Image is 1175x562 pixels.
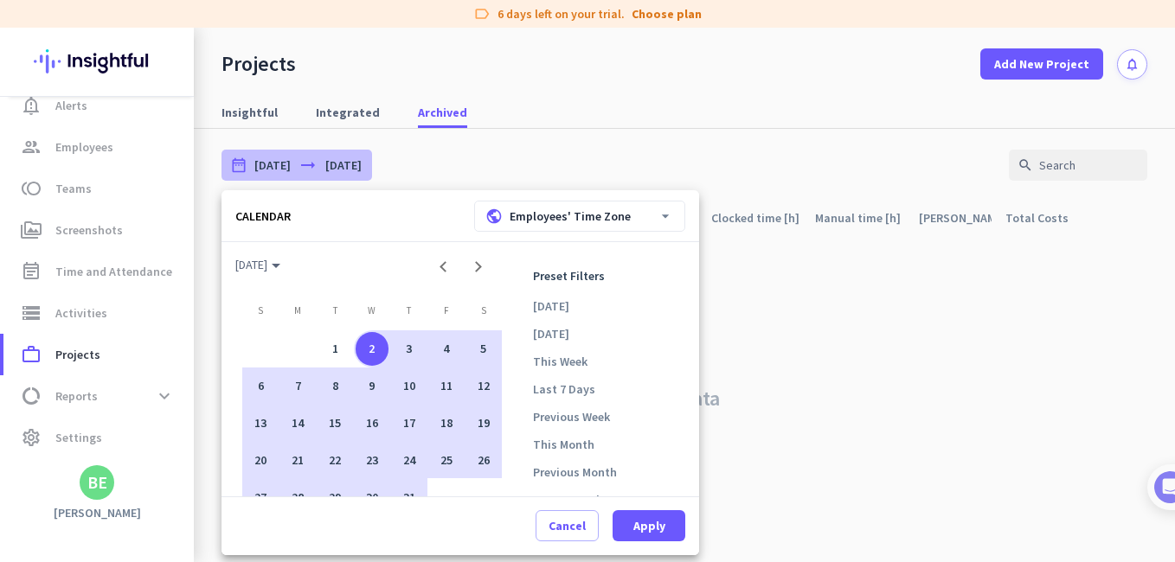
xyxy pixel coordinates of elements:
th: Friday [427,304,465,323]
td: July 31, 2025 [390,478,427,515]
li: Previous Week [523,405,678,429]
td: July 28, 2025 [279,478,317,515]
td: July 16, 2025 [354,405,391,442]
div: Employees' Time Zone [485,208,631,225]
div: 30 [356,481,389,514]
div: 28 [281,481,315,514]
div: CALENDAR [235,208,291,224]
div: 27 [244,481,278,514]
li: Previous Month [523,460,678,484]
div: 7 [281,369,315,403]
td: July 29, 2025 [317,478,354,515]
span: Apply [633,517,665,534]
td: July 18, 2025 [427,405,465,442]
th: Tuesday [317,304,354,323]
i: arrow_drop_down [657,208,674,225]
div: 22 [318,444,352,477]
td: July 21, 2025 [279,442,317,479]
h1: Tasks [147,8,202,37]
td: July 25, 2025 [427,442,465,479]
td: July 30, 2025 [354,478,391,515]
div: 25 [429,444,463,477]
div: 14 [281,406,315,440]
td: July 3, 2025 [390,330,427,367]
button: Choose month and year [228,249,287,280]
div: 13 [244,406,278,440]
td: July 6, 2025 [242,367,279,405]
span: Home [25,484,61,496]
div: 29 [318,481,352,514]
td: July 27, 2025 [242,478,279,515]
td: July 15, 2025 [317,405,354,442]
div: [PERSON_NAME] from Insightful [96,186,285,203]
span: Cancel [549,517,586,534]
div: 1 [318,332,352,366]
i: public [485,208,503,225]
td: July 13, 2025 [242,405,279,442]
span: Tasks [284,484,321,496]
li: [DATE] [523,294,678,318]
td: July 1, 2025 [317,330,354,367]
div: 1Add employees [32,295,314,323]
button: Next month [460,249,495,284]
div: 21 [281,444,315,477]
li: This Week [523,349,678,374]
td: July 23, 2025 [354,442,391,479]
th: Wednesday [354,304,391,323]
div: 🎊 Welcome to Insightful! 🎊 [24,67,322,129]
div: 26 [466,444,500,477]
td: July 12, 2025 [465,367,502,405]
td: July 7, 2025 [279,367,317,405]
td: July 26, 2025 [465,442,502,479]
p: About 10 minutes [221,227,329,246]
td: July 10, 2025 [390,367,427,405]
div: 20 [244,444,278,477]
button: Tasks [260,441,346,510]
button: Apply [613,510,685,541]
td: July 9, 2025 [354,367,391,405]
p: Preset Filters [523,263,678,289]
div: 15 [318,406,352,440]
img: Profile image for Tamara [61,181,89,208]
div: 23 [356,444,389,477]
div: 12 [466,369,500,403]
th: Saturday [465,304,502,323]
td: July 11, 2025 [427,367,465,405]
div: 4 [429,332,463,366]
div: 31 [393,481,427,514]
div: You're just a few steps away from completing the essential app setup [24,129,322,170]
div: 17 [393,406,427,440]
div: 16 [356,406,389,440]
td: July 14, 2025 [279,405,317,442]
button: Add your employees [67,416,234,450]
button: Messages [87,441,173,510]
span: [DATE] [235,257,280,272]
div: 19 [466,406,500,440]
li: Last 3 Months [523,488,678,512]
div: Add employees [67,301,293,318]
div: 6 [244,369,278,403]
button: Previous month [426,249,460,284]
td: July 17, 2025 [390,405,427,442]
div: 10 [393,369,427,403]
div: 9 [356,369,389,403]
div: 3 [393,332,427,366]
th: Thursday [390,304,427,323]
td: July 20, 2025 [242,442,279,479]
td: July 19, 2025 [465,405,502,442]
td: July 4, 2025 [427,330,465,367]
td: July 5, 2025 [465,330,502,367]
span: Messages [100,484,160,496]
li: Last 7 Days [523,377,678,401]
li: This Month [523,432,678,457]
div: 24 [393,444,427,477]
div: 18 [429,406,463,440]
th: Monday [279,304,317,323]
li: [DATE] [523,322,678,346]
td: July 22, 2025 [317,442,354,479]
div: 11 [429,369,463,403]
button: Help [173,441,260,510]
div: 2 [356,332,389,366]
p: 4 steps [17,227,61,246]
div: Close [304,7,335,38]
